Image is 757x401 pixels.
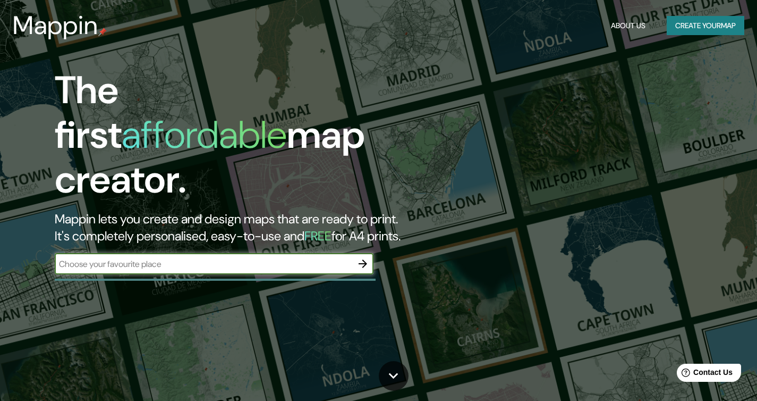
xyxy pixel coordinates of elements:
h5: FREE [304,228,331,244]
h2: Mappin lets you create and design maps that are ready to print. It's completely personalised, eas... [55,211,433,245]
h3: Mappin [13,11,98,40]
h1: affordable [122,110,287,160]
img: mappin-pin [98,28,107,36]
button: Create yourmap [667,16,744,36]
button: About Us [607,16,650,36]
input: Choose your favourite place [55,258,352,270]
h1: The first map creator. [55,68,433,211]
iframe: Help widget launcher [662,360,745,389]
